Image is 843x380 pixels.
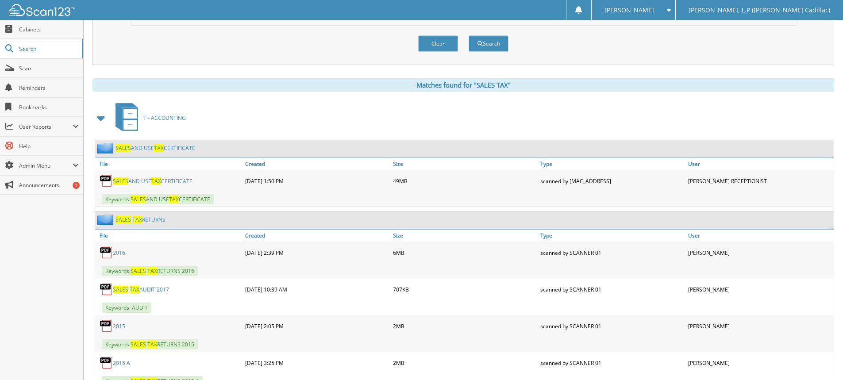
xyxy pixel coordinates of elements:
div: 6MB [391,244,539,261]
span: SALES [131,341,146,348]
span: SALES [113,286,128,293]
a: T - ACCOUNTING [110,100,186,135]
span: Bookmarks [19,104,79,111]
a: SALESAND USETAXCERTIFICATE [113,177,192,185]
span: User Reports [19,123,73,131]
div: [PERSON_NAME] [686,317,834,335]
div: [PERSON_NAME] [686,354,834,372]
div: [DATE] 1:50 PM [243,172,391,190]
span: SALES [131,267,146,275]
img: PDF.png [100,356,113,369]
img: folder2.png [97,214,115,225]
div: 2MB [391,317,539,335]
span: TAX [132,216,142,223]
a: File [95,158,243,170]
span: T - ACCOUNTING [143,114,186,122]
span: Scan [19,65,79,72]
div: 2MB [391,354,539,372]
a: Type [538,158,686,170]
img: PDF.png [100,283,113,296]
span: Keywords: RETURNS 2016 [102,266,198,276]
a: User [686,230,834,242]
div: [DATE] 3:25 PM [243,354,391,372]
button: Search [469,35,508,52]
span: SALES [115,216,131,223]
a: Created [243,230,391,242]
span: Keywords: AUDIT [102,303,151,313]
div: Matches found for "SALES TAX" [92,78,834,92]
a: Size [391,230,539,242]
span: Search [19,45,77,53]
a: 2015 A [113,359,130,367]
a: Type [538,230,686,242]
span: Keywords: AND USE CERTIFICATE [102,194,214,204]
div: scanned by [MAC_ADDRESS] [538,172,686,190]
a: SALESAND USETAXCERTIFICATE [115,144,195,152]
span: Admin Menu [19,162,73,169]
a: Size [391,158,539,170]
span: TAX [169,196,179,203]
img: PDF.png [100,174,113,188]
span: SALES [131,196,146,203]
div: [PERSON_NAME] RECEPTIONIST [686,172,834,190]
div: [DATE] 10:39 AM [243,280,391,298]
div: [PERSON_NAME] [686,280,834,298]
div: scanned by SCANNER 01 [538,280,686,298]
span: SALES [115,144,131,152]
span: TAX [147,267,157,275]
a: User [686,158,834,170]
a: SALES TAXRETURNS [115,216,166,223]
div: scanned by SCANNER 01 [538,244,686,261]
span: Reminders [19,84,79,92]
div: scanned by SCANNER 01 [538,317,686,335]
a: Created [243,158,391,170]
div: [DATE] 2:39 PM [243,244,391,261]
img: PDF.png [100,246,113,259]
div: [PERSON_NAME] [686,244,834,261]
div: 49MB [391,172,539,190]
span: [PERSON_NAME], L.P ([PERSON_NAME] Cadillac) [689,8,830,13]
span: TAX [154,144,164,152]
a: SALES TAXAUDIT 2017 [113,286,169,293]
img: PDF.png [100,319,113,333]
div: scanned by SCANNER 01 [538,354,686,372]
span: Announcements [19,181,79,189]
a: 2016 [113,249,125,257]
a: 2015 [113,322,125,330]
img: scan123-logo-white.svg [9,4,75,16]
div: [DATE] 2:05 PM [243,317,391,335]
span: Cabinets [19,26,79,33]
span: Keywords: RETURNS 2015 [102,339,198,349]
span: [PERSON_NAME] [604,8,654,13]
button: Clear [418,35,458,52]
div: 1 [73,182,80,189]
div: 707KB [391,280,539,298]
span: TAX [151,177,161,185]
span: SALES [113,177,128,185]
span: TAX [147,341,157,348]
span: TAX [130,286,139,293]
span: Help [19,142,79,150]
img: folder2.png [97,142,115,154]
a: File [95,230,243,242]
iframe: Chat Widget [799,338,843,380]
